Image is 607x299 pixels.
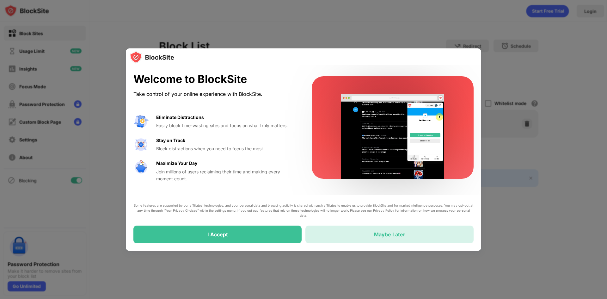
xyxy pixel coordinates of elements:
div: Easily block time-wasting sites and focus on what truly matters. [156,122,297,129]
div: Maybe Later [374,231,405,238]
div: Some features are supported by our affiliates’ technologies, and your personal data and browsing ... [133,203,474,218]
div: Welcome to BlockSite [133,73,297,86]
a: Privacy Policy [373,209,394,212]
img: logo-blocksite.svg [130,51,174,64]
div: Join millions of users reclaiming their time and making every moment count. [156,168,297,183]
div: Stay on Track [156,137,185,144]
div: I Accept [207,231,228,238]
div: Block distractions when you need to focus the most. [156,145,297,152]
div: Maximize Your Day [156,160,197,167]
img: value-avoid-distractions.svg [133,114,149,129]
div: Eliminate Distractions [156,114,204,121]
img: value-focus.svg [133,137,149,152]
img: value-safe-time.svg [133,160,149,175]
div: Take control of your online experience with BlockSite. [133,90,297,99]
